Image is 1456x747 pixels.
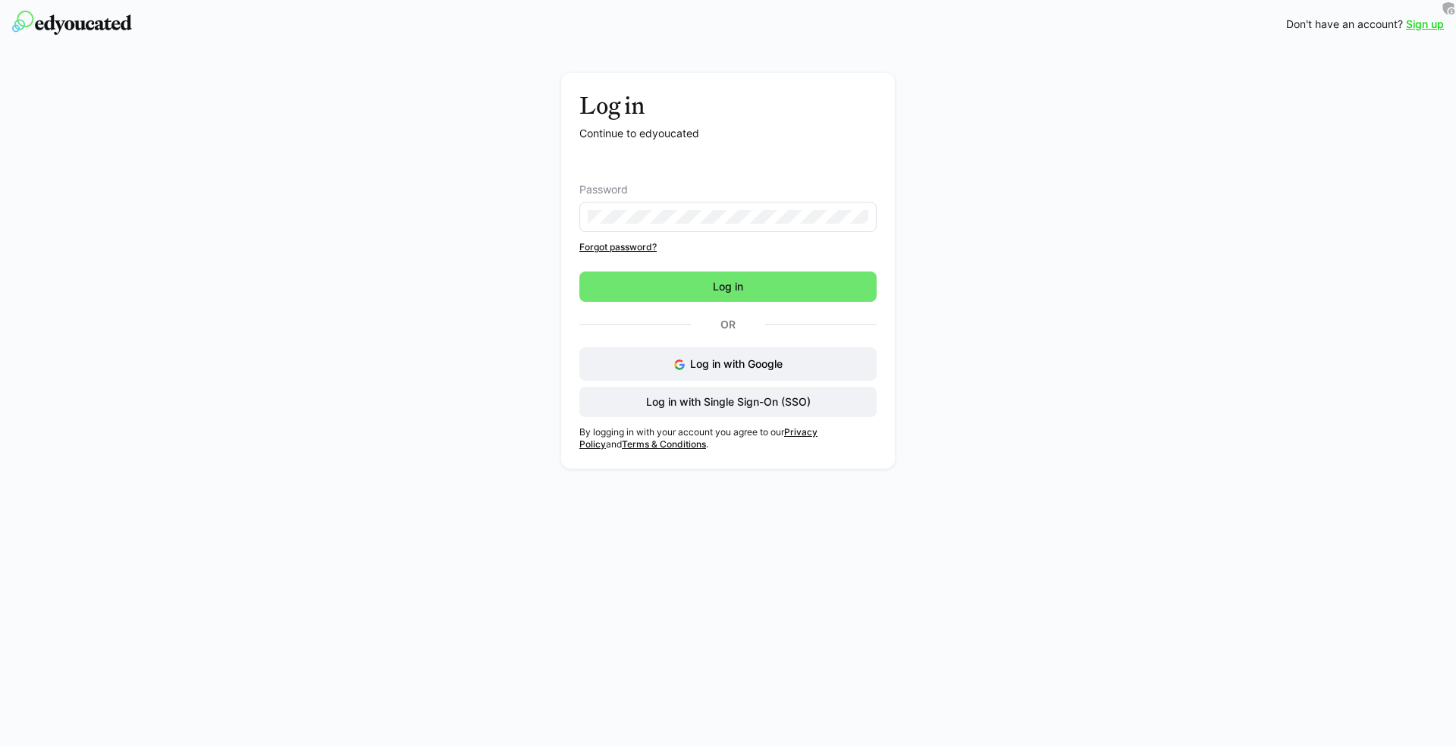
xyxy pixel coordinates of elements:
[622,438,706,450] a: Terms & Conditions
[579,241,877,253] a: Forgot password?
[690,357,783,370] span: Log in with Google
[579,426,817,450] a: Privacy Policy
[579,91,877,120] h3: Log in
[579,126,877,141] p: Continue to edyoucated
[579,184,628,196] span: Password
[12,11,132,35] img: edyoucated
[691,314,765,335] p: Or
[1406,17,1444,32] a: Sign up
[579,426,877,450] p: By logging in with your account you agree to our and .
[579,387,877,417] button: Log in with Single Sign-On (SSO)
[1286,17,1403,32] span: Don't have an account?
[579,271,877,302] button: Log in
[644,394,813,410] span: Log in with Single Sign-On (SSO)
[579,347,877,381] button: Log in with Google
[711,279,745,294] span: Log in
